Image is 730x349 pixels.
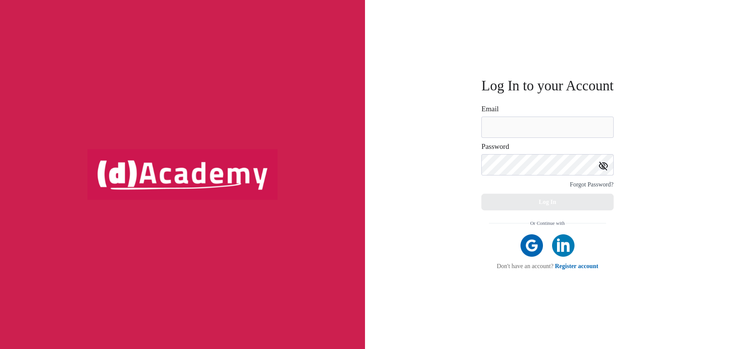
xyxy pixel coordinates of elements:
[489,262,606,270] div: Don't have an account?
[481,143,509,150] label: Password
[481,194,613,210] button: Log In
[555,263,598,269] a: Register account
[599,161,608,171] img: icon
[565,223,606,224] img: line
[481,105,498,113] label: Email
[481,79,613,92] h3: Log In to your Account
[539,197,556,207] div: Log In
[87,149,278,199] img: logo
[530,218,565,229] span: Or Continue with
[521,234,543,257] img: google icon
[489,223,530,224] img: line
[570,179,614,190] div: Forgot Password?
[552,234,574,257] img: linkedIn icon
